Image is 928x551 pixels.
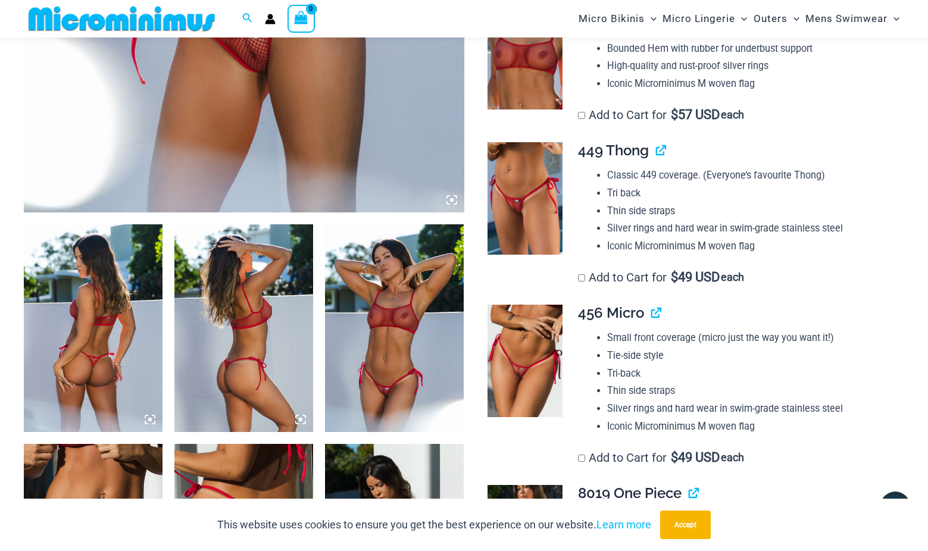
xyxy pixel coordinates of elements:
[607,40,895,58] li: Bounded Hem with rubber for underbust support
[607,75,895,93] li: Iconic Microminimus M woven flag
[607,57,895,75] li: High-quality and rust-proof silver rings
[578,112,585,119] input: Add to Cart for$57 USD each
[607,167,895,184] li: Classic 449 coverage. (Everyone’s favourite Thong)
[607,365,895,383] li: Tri-back
[288,5,315,32] a: View Shopping Cart, empty
[671,452,720,464] span: 49 USD
[242,11,253,26] a: Search icon link
[24,5,220,32] img: MM SHOP LOGO FLAT
[721,271,744,283] span: each
[721,109,744,121] span: each
[576,4,660,34] a: Micro BikinisMenu ToggleMenu Toggle
[671,109,720,121] span: 57 USD
[663,4,735,34] span: Micro Lingerie
[888,4,899,34] span: Menu Toggle
[735,4,747,34] span: Menu Toggle
[754,4,788,34] span: Outers
[671,107,678,122] span: $
[607,220,895,237] li: Silver rings and hard wear in swim-grade stainless steel
[788,4,799,34] span: Menu Toggle
[217,516,651,534] p: This website uses cookies to ensure you get the best experience on our website.
[578,270,744,284] label: Add to Cart for
[607,202,895,220] li: Thin side straps
[805,4,888,34] span: Mens Swimwear
[578,304,644,321] span: 456 Micro
[607,400,895,418] li: Silver rings and hard wear in swim-grade stainless steel
[607,418,895,436] li: Iconic Microminimus M woven flag
[607,329,895,347] li: Small front coverage (micro just the way you want it!)
[751,4,802,34] a: OutersMenu ToggleMenu Toggle
[578,274,585,281] input: Add to Cart for$49 USD each
[578,455,585,462] input: Add to Cart for$49 USD each
[671,271,720,283] span: 49 USD
[645,4,657,34] span: Menu Toggle
[607,184,895,202] li: Tri back
[660,511,711,539] button: Accept
[24,224,163,433] img: Summer Storm Red 332 Crop Top 449 Thong
[488,305,563,417] img: Summer Storm Red 456 Micro
[578,450,744,465] label: Add to Cart for
[174,224,313,433] img: Summer Storm Red 332 Crop Top 449 Thong
[578,142,649,159] span: 449 Thong
[596,518,651,531] a: Learn more
[574,2,904,36] nav: Site Navigation
[325,224,464,433] img: Summer Storm Red 332 Crop Top 449 Thong
[671,270,678,284] span: $
[721,452,744,464] span: each
[671,450,678,465] span: $
[265,14,276,24] a: Account icon link
[579,4,645,34] span: Micro Bikinis
[607,237,895,255] li: Iconic Microminimus M woven flag
[578,484,682,502] span: 8019 One Piece
[607,347,895,365] li: Tie-side style
[488,142,563,254] img: Summer Storm Red 449 Thong
[660,4,750,34] a: Micro LingerieMenu ToggleMenu Toggle
[607,382,895,400] li: Thin side straps
[578,108,744,122] label: Add to Cart for
[802,4,902,34] a: Mens SwimwearMenu ToggleMenu Toggle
